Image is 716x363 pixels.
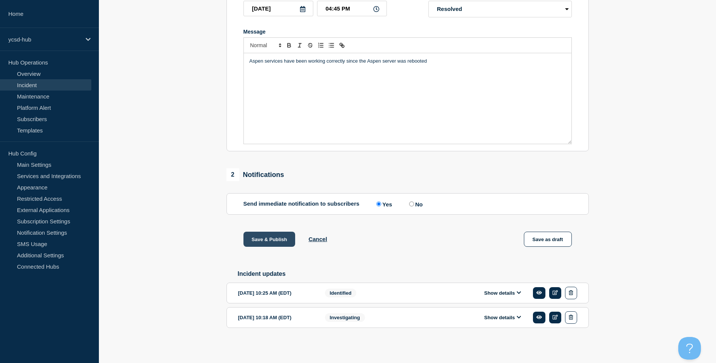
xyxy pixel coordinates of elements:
[243,200,572,208] div: Send immediate notification to subscribers
[337,41,347,50] button: Toggle link
[325,289,357,297] span: Identified
[482,314,524,321] button: Show details
[8,36,81,43] p: ycsd-hub
[238,311,314,324] div: [DATE] 10:18 AM (EDT)
[226,168,284,181] div: Notifications
[284,41,294,50] button: Toggle bold text
[243,1,313,16] input: YYYY-MM-DD
[374,200,392,208] label: Yes
[238,271,589,277] h2: Incident updates
[428,1,572,17] select: Incident type
[316,41,326,50] button: Toggle ordered list
[326,41,337,50] button: Toggle bulleted list
[243,200,360,208] p: Send immediate notification to subscribers
[376,201,381,206] input: Yes
[243,29,572,35] div: Message
[524,232,572,247] button: Save as draft
[678,337,701,360] iframe: Help Scout Beacon - Open
[325,313,365,322] span: Investigating
[305,41,316,50] button: Toggle strikethrough text
[244,53,571,144] div: Message
[407,200,423,208] label: No
[294,41,305,50] button: Toggle italic text
[238,287,314,299] div: [DATE] 10:25 AM (EDT)
[482,290,524,296] button: Show details
[226,168,239,181] span: 2
[243,232,296,247] button: Save & Publish
[409,201,414,206] input: No
[247,41,284,50] span: Font size
[317,1,387,16] input: HH:MM A
[249,58,566,65] p: Aspen services have been working correctly since the Aspen server was rebooted
[308,236,327,242] button: Cancel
